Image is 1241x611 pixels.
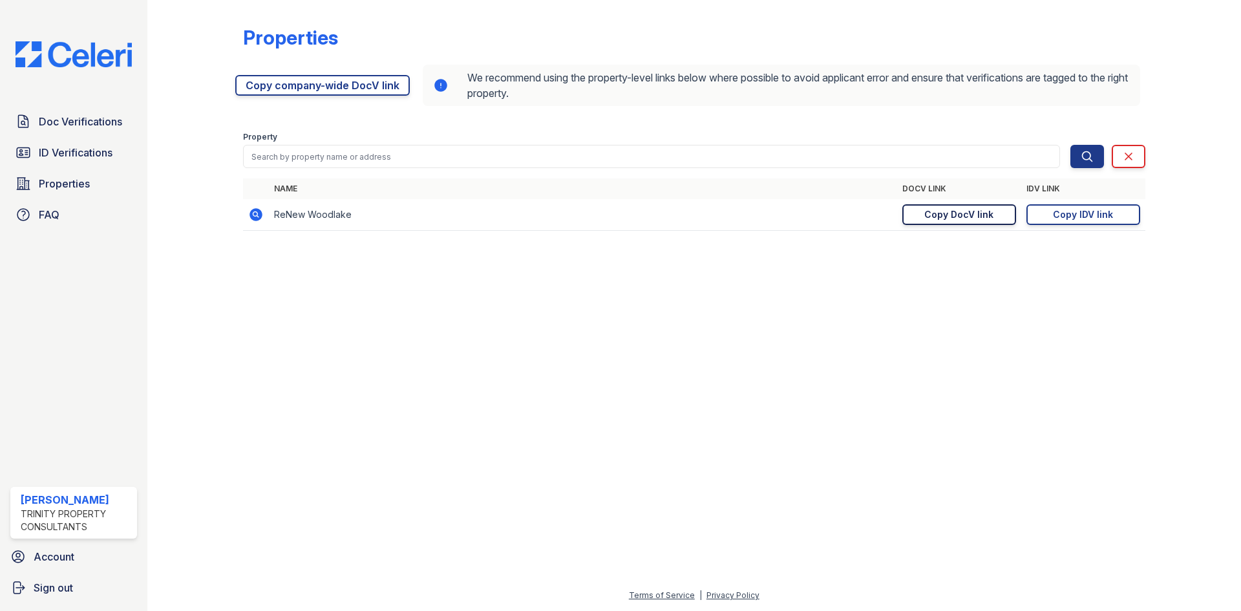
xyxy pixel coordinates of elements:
a: Sign out [5,575,142,601]
a: Doc Verifications [10,109,137,134]
a: Terms of Service [629,590,695,600]
a: Copy IDV link [1026,204,1140,225]
span: ID Verifications [39,145,112,160]
a: Account [5,544,142,570]
div: Copy IDV link [1053,208,1113,221]
span: Sign out [34,580,73,595]
div: Properties [243,26,338,49]
th: Name [269,178,897,199]
span: Properties [39,176,90,191]
a: Properties [10,171,137,197]
img: CE_Logo_Blue-a8612792a0a2168367f1c8372b55b34899dd931a85d93a1a3d3e32e68fde9ad4.png [5,41,142,67]
div: Trinity Property Consultants [21,508,132,533]
td: ReNew Woodlake [269,199,897,231]
a: Copy company-wide DocV link [235,75,410,96]
span: FAQ [39,207,59,222]
div: We recommend using the property-level links below where possible to avoid applicant error and ens... [423,65,1140,106]
a: ID Verifications [10,140,137,166]
div: [PERSON_NAME] [21,492,132,508]
a: Privacy Policy [706,590,759,600]
th: IDV Link [1021,178,1145,199]
span: Doc Verifications [39,114,122,129]
div: Copy DocV link [924,208,993,221]
label: Property [243,132,277,142]
div: | [699,590,702,600]
th: DocV Link [897,178,1021,199]
a: Copy DocV link [902,204,1016,225]
a: FAQ [10,202,137,228]
span: Account [34,549,74,564]
input: Search by property name or address [243,145,1060,168]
